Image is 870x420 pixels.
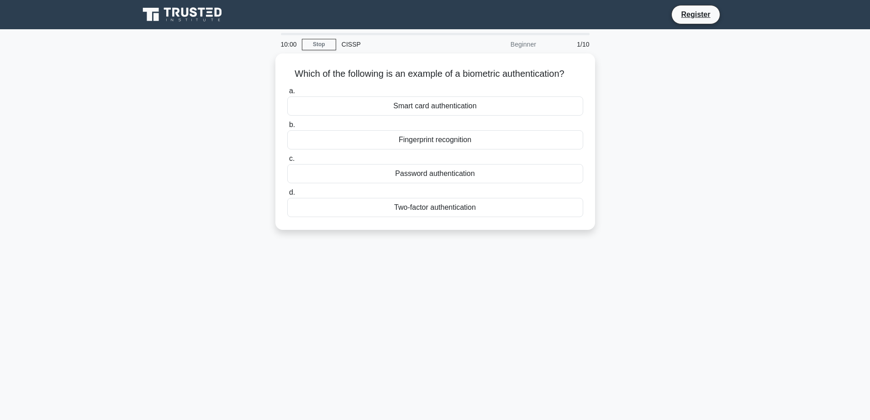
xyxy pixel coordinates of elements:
span: c. [289,154,295,162]
a: Stop [302,39,336,50]
span: a. [289,87,295,95]
div: Smart card authentication [287,96,583,116]
div: Beginner [462,35,542,53]
span: b. [289,121,295,128]
h5: Which of the following is an example of a biometric authentication? [286,68,584,80]
span: d. [289,188,295,196]
a: Register [675,9,716,20]
div: CISSP [336,35,462,53]
div: Password authentication [287,164,583,183]
div: 10:00 [275,35,302,53]
div: Two-factor authentication [287,198,583,217]
div: 1/10 [542,35,595,53]
div: Fingerprint recognition [287,130,583,149]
